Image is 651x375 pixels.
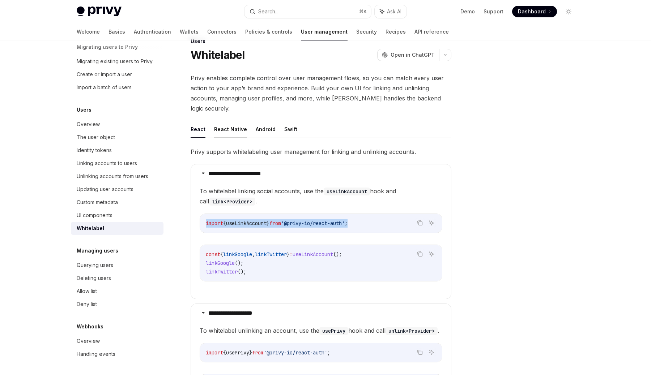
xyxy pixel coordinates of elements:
a: Connectors [207,23,237,40]
a: Security [356,23,377,40]
code: unlink<Provider> [386,327,438,335]
button: Copy the contents from the code block [415,249,425,259]
div: Custom metadata [77,198,118,207]
span: useLinkAccount [293,251,333,258]
button: Search...⌘K [244,5,371,18]
span: Privy supports whitelabeling user management for linking and unlinking accounts. [191,147,451,157]
img: light logo [77,7,122,17]
div: Search... [258,7,278,16]
a: Updating user accounts [71,183,163,196]
span: linkTwitter [255,251,287,258]
a: Authentication [134,23,171,40]
span: '@privy-io/react-auth' [281,220,345,227]
span: ⌘ K [359,9,367,14]
button: Swift [284,121,297,138]
a: Querying users [71,259,163,272]
div: Overview [77,120,100,129]
a: Welcome [77,23,100,40]
a: Allow list [71,285,163,298]
a: Basics [109,23,125,40]
a: Deny list [71,298,163,311]
code: useLinkAccount [324,187,370,195]
a: Create or import a user [71,68,163,81]
span: Privy enables complete control over user management flows, so you can match every user action to ... [191,73,451,113]
span: { [220,251,223,258]
div: Whitelabel [77,224,104,233]
button: Open in ChatGPT [377,49,439,61]
h5: Managing users [77,246,118,255]
button: Copy the contents from the code block [415,348,425,357]
span: , [252,251,255,258]
span: linkTwitter [206,268,238,275]
span: Open in ChatGPT [391,51,435,59]
span: import [206,349,223,356]
a: Unlinking accounts from users [71,170,163,183]
h5: Webhooks [77,322,103,331]
div: Import a batch of users [77,83,132,92]
button: Copy the contents from the code block [415,218,425,228]
div: Unlinking accounts from users [77,172,148,181]
span: (); [235,260,243,266]
a: UI components [71,209,163,222]
code: usePrivy [319,327,348,335]
a: Recipes [386,23,406,40]
button: Ask AI [427,249,436,259]
span: } [287,251,290,258]
div: Users [191,38,451,45]
a: Overview [71,335,163,348]
a: Whitelabel [71,222,163,235]
button: React [191,121,205,138]
code: link<Provider> [209,198,255,206]
button: Ask AI [427,218,436,228]
div: Querying users [77,261,113,270]
a: Deleting users [71,272,163,285]
button: React Native [214,121,247,138]
a: Handling events [71,348,163,361]
h1: Whitelabel [191,48,245,61]
button: Android [256,121,276,138]
div: Overview [77,337,100,345]
span: import [206,220,223,227]
a: User management [301,23,348,40]
h5: Users [77,105,92,114]
span: const [206,251,220,258]
span: } [267,220,269,227]
div: Updating user accounts [77,185,133,194]
span: To whitelabel linking social accounts, use the hook and call . [200,186,442,206]
a: Migrating existing users to Privy [71,55,163,68]
span: linkGoogle [223,251,252,258]
div: UI components [77,211,112,220]
a: API reference [414,23,449,40]
a: Linking accounts to users [71,157,163,170]
span: { [223,220,226,227]
details: **** **** **** **** ****To whitelabel linking social accounts, use theuseLinkAccounthook and call... [191,164,451,299]
a: Custom metadata [71,196,163,209]
a: Demo [460,8,475,15]
a: Policies & controls [245,23,292,40]
span: ; [345,220,348,227]
a: Import a batch of users [71,81,163,94]
span: { [223,349,226,356]
a: Identity tokens [71,144,163,157]
button: Ask AI [375,5,407,18]
span: To whitelabel unlinking an account, use the hook and call . [200,326,442,336]
div: Allow list [77,287,97,296]
a: The user object [71,131,163,144]
span: linkGoogle [206,260,235,266]
span: = [290,251,293,258]
div: Deny list [77,300,97,309]
a: Dashboard [512,6,557,17]
span: (); [238,268,246,275]
div: Identity tokens [77,146,112,155]
div: Deleting users [77,274,111,283]
span: } [249,349,252,356]
span: from [252,349,264,356]
span: Dashboard [518,8,546,15]
span: ; [327,349,330,356]
span: '@privy-io/react-auth' [264,349,327,356]
button: Toggle dark mode [563,6,574,17]
span: Ask AI [387,8,401,15]
a: Support [484,8,503,15]
span: usePrivy [226,349,249,356]
a: Overview [71,118,163,131]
